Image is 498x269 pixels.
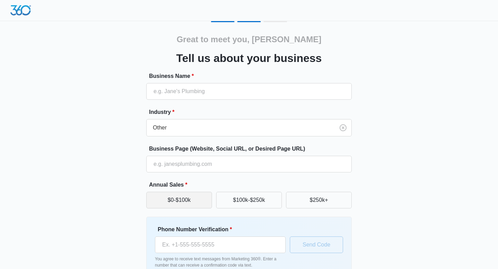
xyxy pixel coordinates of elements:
input: Ex. +1-555-555-5555 [155,236,286,253]
label: Business Page (Website, Social URL, or Desired Page URL) [149,145,354,153]
h3: Tell us about your business [176,50,322,66]
label: Annual Sales [149,181,354,189]
input: e.g. Jane's Plumbing [146,83,352,100]
input: e.g. janesplumbing.com [146,156,352,172]
button: $0-$100k [146,192,212,208]
label: Business Name [149,72,354,80]
button: $250k+ [286,192,352,208]
h2: Great to meet you, [PERSON_NAME] [177,33,322,46]
label: Phone Number Verification [158,225,288,234]
button: Clear [338,122,349,133]
button: $100k-$250k [216,192,282,208]
label: Industry [149,108,354,116]
p: You agree to receive text messages from Marketing 360®. Enter a number that can receive a confirm... [155,256,286,268]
